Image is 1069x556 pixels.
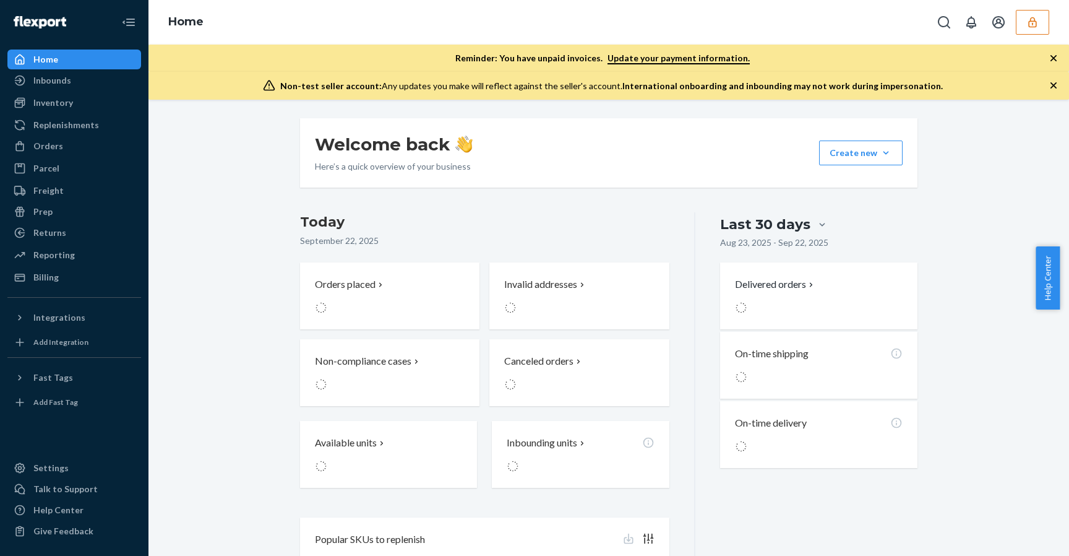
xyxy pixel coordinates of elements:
[300,421,477,488] button: Available units
[735,347,809,361] p: On-time shipping
[455,52,750,64] p: Reminder: You have unpaid invoices.
[489,339,669,406] button: Canceled orders
[33,227,66,239] div: Returns
[33,206,53,218] div: Prep
[7,115,141,135] a: Replenishments
[33,97,73,109] div: Inventory
[33,337,88,347] div: Add Integration
[33,371,73,384] div: Fast Tags
[7,136,141,156] a: Orders
[158,4,213,40] ol: breadcrumbs
[7,223,141,243] a: Returns
[7,521,141,541] button: Give Feedback
[33,504,84,516] div: Help Center
[7,93,141,113] a: Inventory
[7,368,141,388] button: Fast Tags
[7,202,141,222] a: Prep
[33,162,59,175] div: Parcel
[507,436,577,450] p: Inbounding units
[33,483,98,495] div: Talk to Support
[14,16,66,28] img: Flexport logo
[7,181,141,201] a: Freight
[489,263,669,329] button: Invalid addresses
[33,311,85,324] div: Integrations
[33,140,63,152] div: Orders
[986,10,1011,35] button: Open account menu
[168,15,204,28] a: Home
[504,354,573,368] p: Canceled orders
[33,74,71,87] div: Inbounds
[735,277,816,292] button: Delivered orders
[29,9,54,20] span: Chat
[7,71,141,90] a: Inbounds
[300,212,669,232] h3: Today
[7,308,141,328] button: Integrations
[315,532,425,547] p: Popular SKUs to replenish
[7,393,141,412] a: Add Fast Tag
[300,339,479,406] button: Non-compliance cases
[7,267,141,287] a: Billing
[1036,246,1060,310] button: Help Center
[300,235,669,247] p: September 22, 2025
[504,277,577,292] p: Invalid addresses
[720,215,810,234] div: Last 30 days
[819,141,903,165] button: Create new
[33,249,75,261] div: Reporting
[315,354,411,368] p: Non-compliance cases
[455,136,473,153] img: hand-wave emoji
[7,159,141,178] a: Parcel
[492,421,669,488] button: Inbounding units
[280,80,943,92] div: Any updates you make will reflect against the seller's account.
[959,10,984,35] button: Open notifications
[7,458,141,478] a: Settings
[315,160,473,173] p: Here’s a quick overview of your business
[116,10,141,35] button: Close Navigation
[622,80,943,91] span: International onboarding and inbounding may not work during impersonation.
[33,462,69,474] div: Settings
[932,10,956,35] button: Open Search Box
[33,53,58,66] div: Home
[315,277,376,292] p: Orders placed
[7,245,141,265] a: Reporting
[607,53,750,64] a: Update your payment information.
[33,119,99,131] div: Replenishments
[33,525,93,537] div: Give Feedback
[7,332,141,352] a: Add Integration
[315,436,377,450] p: Available units
[7,50,141,69] a: Home
[720,237,828,249] p: Aug 23, 2025 - Sep 22, 2025
[300,263,479,329] button: Orders placed
[33,185,64,197] div: Freight
[33,397,78,407] div: Add Fast Tag
[280,80,382,91] span: Non-test seller account:
[7,479,141,499] button: Talk to Support
[33,271,59,284] div: Billing
[7,500,141,520] a: Help Center
[315,133,473,155] h1: Welcome back
[735,416,807,430] p: On-time delivery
